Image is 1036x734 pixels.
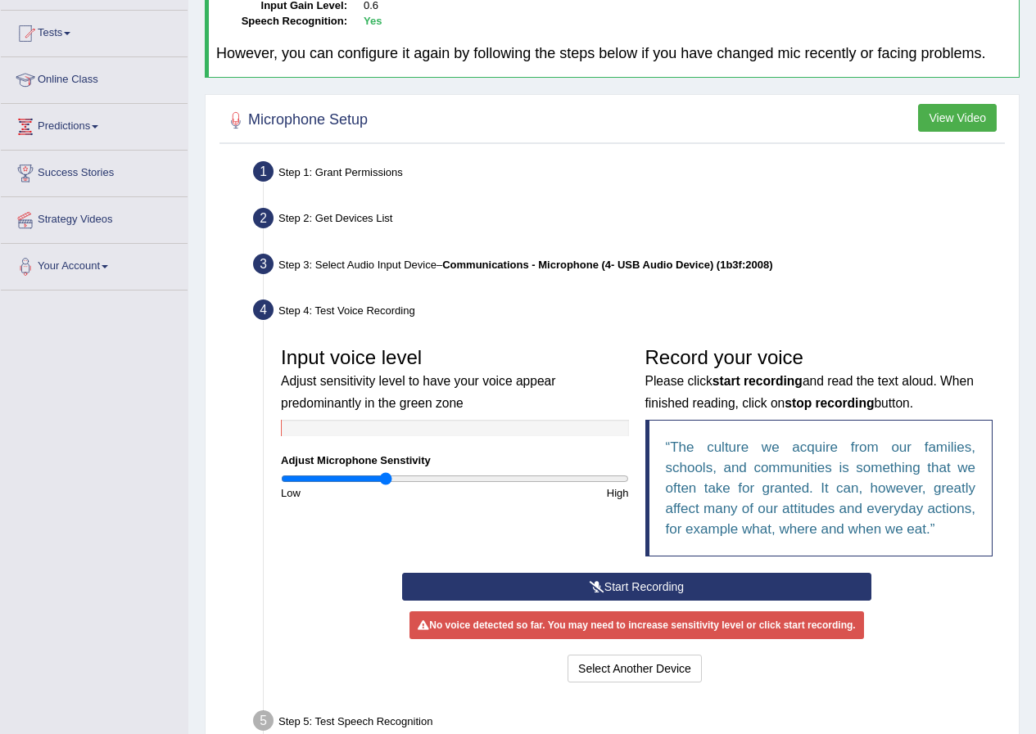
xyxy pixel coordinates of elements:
[666,439,976,537] q: The culture we acquire from our families, schools, and communities is something that we often tak...
[1,244,188,285] a: Your Account
[409,611,863,639] div: No voice detected so far. You may need to increase sensitivity level or click start recording.
[455,485,636,501] div: High
[1,104,188,145] a: Predictions
[1,11,188,52] a: Tests
[402,573,871,601] button: Start Recording
[281,374,555,409] small: Adjust sensitivity level to have your voice appear predominantly in the green zone
[216,14,347,29] dt: Speech Recognition:
[645,374,974,409] small: Please click and read the text aloud. When finished reading, click on button.
[246,295,1011,331] div: Step 4: Test Voice Recording
[645,347,993,412] h3: Record your voice
[918,104,997,132] button: View Video
[1,197,188,238] a: Strategy Videos
[246,156,1011,192] div: Step 1: Grant Permissions
[224,108,368,133] h2: Microphone Setup
[437,259,773,271] span: –
[281,453,431,468] label: Adjust Microphone Senstivity
[713,374,803,388] b: start recording
[246,249,1011,285] div: Step 3: Select Audio Input Device
[1,151,188,191] a: Success Stories
[785,396,874,410] b: stop recording
[281,347,629,412] h3: Input voice level
[364,15,382,27] b: Yes
[216,46,1011,62] h4: However, you can configure it again by following the steps below if you have changed mic recently...
[442,259,772,271] b: Communications - Microphone (4- USB Audio Device) (1b3f:2008)
[568,655,702,682] button: Select Another Device
[273,485,455,501] div: Low
[246,203,1011,239] div: Step 2: Get Devices List
[1,57,188,98] a: Online Class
